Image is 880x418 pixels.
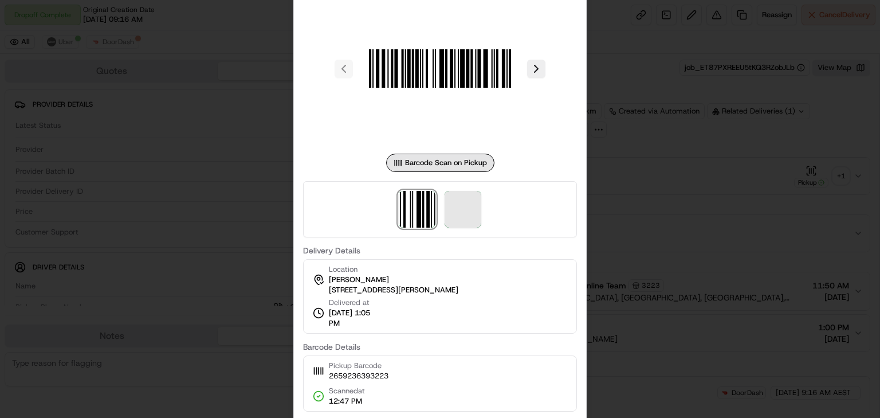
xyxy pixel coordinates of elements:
span: Location [329,264,357,275]
img: barcode_scan_on_pickup image [399,191,435,228]
div: Barcode Scan on Pickup [386,154,494,172]
span: Scanned at [329,386,365,396]
label: Barcode Details [303,343,577,351]
span: [DATE] 1:05 PM [329,308,382,329]
span: [STREET_ADDRESS][PERSON_NAME] [329,285,458,295]
span: 12:47 PM [329,396,365,407]
label: Delivery Details [303,247,577,255]
span: Delivered at [329,298,382,308]
span: [PERSON_NAME] [329,275,389,285]
span: Pickup Barcode [329,361,388,371]
span: 2659236393223 [329,371,388,381]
